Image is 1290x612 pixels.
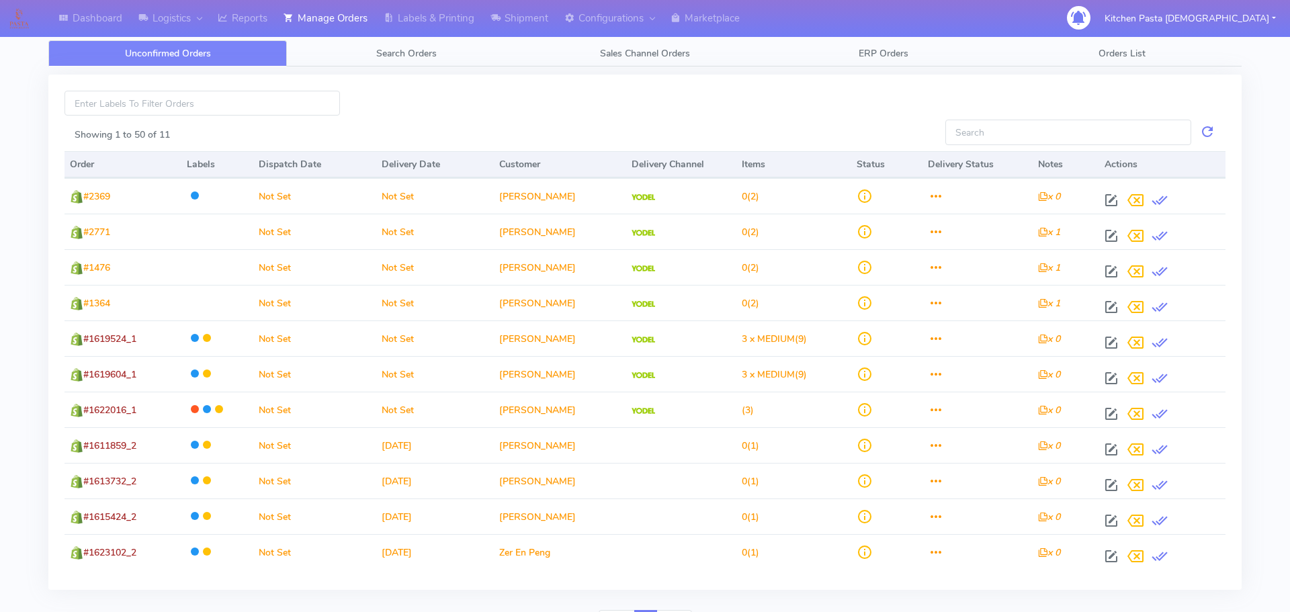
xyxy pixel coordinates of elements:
[253,214,377,249] td: Not Set
[626,151,736,178] th: Delivery Channel
[494,178,626,214] td: [PERSON_NAME]
[253,151,377,178] th: Dispatch Date
[376,320,493,356] td: Not Set
[742,404,754,417] span: (3)
[1094,5,1286,32] button: Kitchen Pasta [DEMOGRAPHIC_DATA]
[1038,261,1060,274] i: x 1
[253,178,377,214] td: Not Set
[632,230,655,236] img: Yodel
[742,190,747,203] span: 0
[83,333,136,345] span: #1619524_1
[1038,546,1060,559] i: x 0
[494,356,626,392] td: [PERSON_NAME]
[742,226,747,238] span: 0
[494,320,626,356] td: [PERSON_NAME]
[742,511,747,523] span: 0
[83,404,136,417] span: #1622016_1
[64,91,340,116] input: Enter Labels To Filter Orders
[83,511,136,523] span: #1615424_2
[253,285,377,320] td: Not Set
[376,498,493,534] td: [DATE]
[632,337,655,343] img: Yodel
[945,120,1191,144] input: Search
[376,285,493,320] td: Not Set
[376,427,493,463] td: [DATE]
[1033,151,1099,178] th: Notes
[632,372,655,379] img: Yodel
[376,249,493,285] td: Not Set
[83,297,110,310] span: #1364
[253,427,377,463] td: Not Set
[742,439,759,452] span: (1)
[494,498,626,534] td: [PERSON_NAME]
[742,368,807,381] span: (9)
[376,47,437,60] span: Search Orders
[1038,404,1060,417] i: x 0
[376,534,493,570] td: [DATE]
[494,151,626,178] th: Customer
[494,534,626,570] td: Zer En Peng
[494,392,626,427] td: [PERSON_NAME]
[742,368,795,381] span: 3 x MEDIUM
[600,47,690,60] span: Sales Channel Orders
[1038,333,1060,345] i: x 0
[1038,511,1060,523] i: x 0
[83,546,136,559] span: #1623102_2
[253,392,377,427] td: Not Set
[742,475,759,488] span: (1)
[851,151,922,178] th: Status
[1038,226,1060,238] i: x 1
[83,226,110,238] span: #2771
[376,214,493,249] td: Not Set
[742,546,747,559] span: 0
[742,511,759,523] span: (1)
[1038,297,1060,310] i: x 1
[632,301,655,308] img: Yodel
[742,475,747,488] span: 0
[83,439,136,452] span: #1611859_2
[742,546,759,559] span: (1)
[632,194,655,201] img: Yodel
[742,261,759,274] span: (2)
[742,333,807,345] span: (9)
[859,47,908,60] span: ERP Orders
[742,190,759,203] span: (2)
[922,151,1033,178] th: Delivery Status
[376,356,493,392] td: Not Set
[253,498,377,534] td: Not Set
[48,40,1242,67] ul: Tabs
[376,463,493,498] td: [DATE]
[494,249,626,285] td: [PERSON_NAME]
[75,128,170,142] label: Showing 1 to 50 of 11
[1038,439,1060,452] i: x 0
[64,151,181,178] th: Order
[494,214,626,249] td: [PERSON_NAME]
[736,151,851,178] th: Items
[742,297,747,310] span: 0
[125,47,211,60] span: Unconfirmed Orders
[494,285,626,320] td: [PERSON_NAME]
[742,226,759,238] span: (2)
[83,261,110,274] span: #1476
[494,463,626,498] td: [PERSON_NAME]
[83,368,136,381] span: #1619604_1
[742,333,795,345] span: 3 x MEDIUM
[253,249,377,285] td: Not Set
[742,439,747,452] span: 0
[83,475,136,488] span: #1613732_2
[1099,47,1146,60] span: Orders List
[181,151,253,178] th: Labels
[742,261,747,274] span: 0
[742,297,759,310] span: (2)
[1038,368,1060,381] i: x 0
[632,265,655,272] img: Yodel
[632,408,655,414] img: Yodel
[1038,475,1060,488] i: x 0
[253,356,377,392] td: Not Set
[1038,190,1060,203] i: x 0
[376,392,493,427] td: Not Set
[376,178,493,214] td: Not Set
[83,190,110,203] span: #2369
[253,534,377,570] td: Not Set
[253,463,377,498] td: Not Set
